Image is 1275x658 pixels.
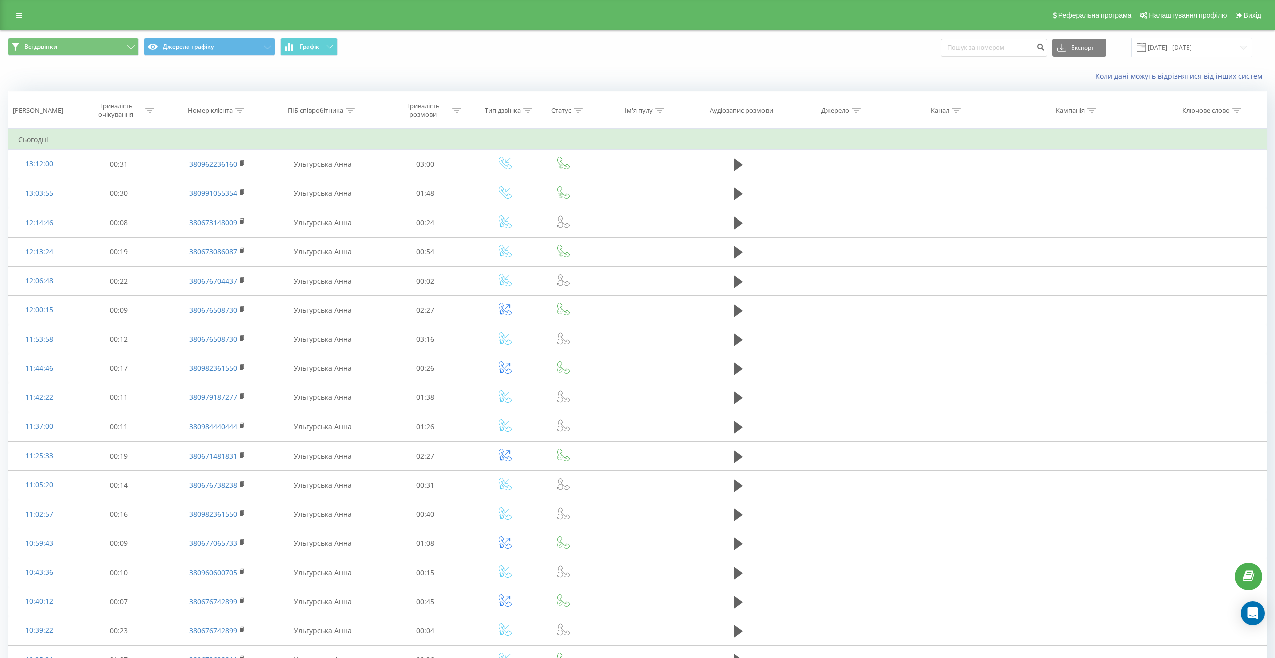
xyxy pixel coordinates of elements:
[18,592,60,611] div: 10:40:12
[1244,11,1261,19] span: Вихід
[70,325,167,354] td: 00:12
[268,150,377,179] td: Ульгурська Анна
[396,102,450,119] div: Тривалість розмови
[1095,71,1267,81] a: Коли дані можуть відрізнятися вiд інших систем
[18,446,60,466] div: 11:25:33
[18,475,60,495] div: 11:05:20
[189,451,237,461] a: 380671481831
[268,237,377,266] td: Ульгурська Анна
[377,383,474,412] td: 01:38
[288,106,343,115] div: ПІБ співробітника
[377,442,474,471] td: 02:27
[941,39,1047,57] input: Пошук за номером
[377,587,474,616] td: 00:45
[377,500,474,529] td: 00:40
[268,616,377,645] td: Ульгурська Анна
[268,267,377,296] td: Ульгурська Анна
[189,188,237,198] a: 380991055354
[70,150,167,179] td: 00:31
[377,237,474,266] td: 00:54
[70,616,167,645] td: 00:23
[1056,106,1085,115] div: Кампанія
[189,334,237,344] a: 380676508730
[1052,39,1106,57] button: Експорт
[268,354,377,383] td: Ульгурська Анна
[89,102,143,119] div: Тривалість очікування
[18,242,60,262] div: 12:13:24
[189,363,237,373] a: 380982361550
[625,106,653,115] div: Ім'я пулу
[13,106,63,115] div: [PERSON_NAME]
[70,267,167,296] td: 00:22
[188,106,233,115] div: Номер клієнта
[8,130,1267,150] td: Сьогодні
[8,38,139,56] button: Всі дзвінки
[485,106,521,115] div: Тип дзвінка
[1149,11,1227,19] span: Налаштування профілю
[377,354,474,383] td: 00:26
[189,597,237,606] a: 380676742899
[377,529,474,558] td: 01:08
[70,296,167,325] td: 00:09
[18,300,60,320] div: 12:00:15
[70,529,167,558] td: 00:09
[18,271,60,291] div: 12:06:48
[70,208,167,237] td: 00:08
[821,106,849,115] div: Джерело
[189,276,237,286] a: 380676704437
[18,330,60,349] div: 11:53:58
[70,587,167,616] td: 00:07
[18,417,60,436] div: 11:37:00
[189,422,237,431] a: 380984440444
[268,558,377,587] td: Ульгурська Анна
[189,247,237,256] a: 380673086087
[377,150,474,179] td: 03:00
[189,509,237,519] a: 380982361550
[70,500,167,529] td: 00:16
[18,621,60,640] div: 10:39:22
[1058,11,1132,19] span: Реферальна програма
[144,38,275,56] button: Джерела трафіку
[18,154,60,174] div: 13:12:00
[1241,601,1265,625] div: Open Intercom Messenger
[377,296,474,325] td: 02:27
[551,106,571,115] div: Статус
[377,208,474,237] td: 00:24
[70,237,167,266] td: 00:19
[189,480,237,490] a: 380676738238
[189,159,237,169] a: 380962236160
[377,325,474,354] td: 03:16
[24,43,57,51] span: Всі дзвінки
[18,534,60,553] div: 10:59:43
[710,106,773,115] div: Аудіозапис розмови
[268,529,377,558] td: Ульгурська Анна
[931,106,949,115] div: Канал
[189,392,237,402] a: 380979187277
[377,471,474,500] td: 00:31
[280,38,338,56] button: Графік
[189,568,237,577] a: 380960600705
[377,412,474,442] td: 01:26
[70,412,167,442] td: 00:11
[1182,106,1230,115] div: Ключове слово
[70,179,167,208] td: 00:30
[268,179,377,208] td: Ульгурська Анна
[377,616,474,645] td: 00:04
[268,471,377,500] td: Ульгурська Анна
[18,184,60,203] div: 13:03:55
[70,471,167,500] td: 00:14
[189,538,237,548] a: 380677065733
[377,179,474,208] td: 01:48
[189,217,237,227] a: 380673148009
[300,43,319,50] span: Графік
[18,213,60,233] div: 12:14:46
[268,383,377,412] td: Ульгурська Анна
[70,354,167,383] td: 00:17
[18,505,60,524] div: 11:02:57
[268,325,377,354] td: Ульгурська Анна
[377,558,474,587] td: 00:15
[189,305,237,315] a: 380676508730
[268,412,377,442] td: Ульгурська Анна
[70,558,167,587] td: 00:10
[18,388,60,407] div: 11:42:22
